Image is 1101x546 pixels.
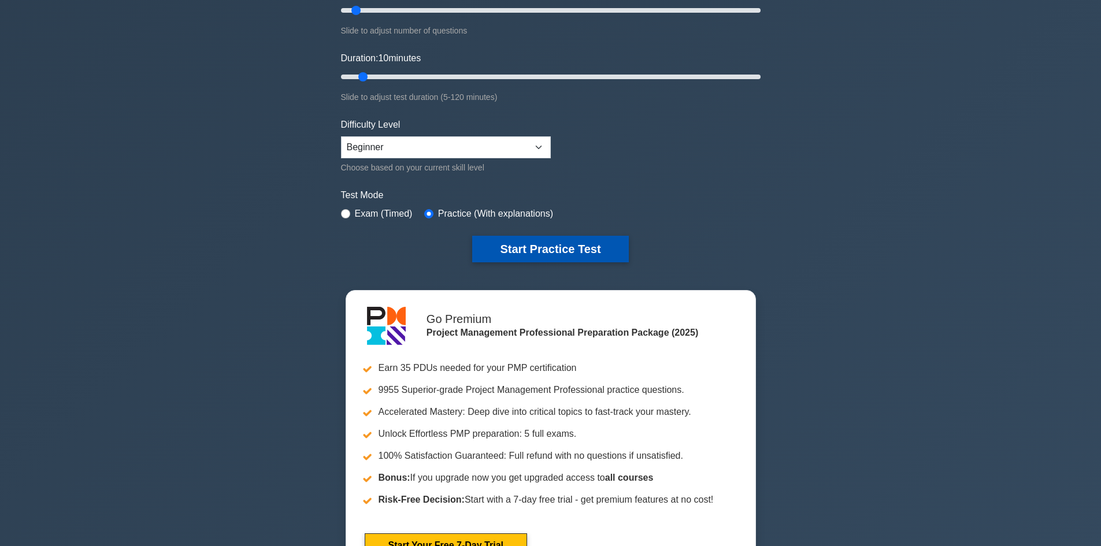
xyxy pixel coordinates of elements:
[341,161,551,174] div: Choose based on your current skill level
[472,236,628,262] button: Start Practice Test
[341,24,761,38] div: Slide to adjust number of questions
[438,207,553,221] label: Practice (With explanations)
[341,188,761,202] label: Test Mode
[341,118,401,132] label: Difficulty Level
[341,51,421,65] label: Duration: minutes
[378,53,388,63] span: 10
[341,90,761,104] div: Slide to adjust test duration (5-120 minutes)
[355,207,413,221] label: Exam (Timed)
